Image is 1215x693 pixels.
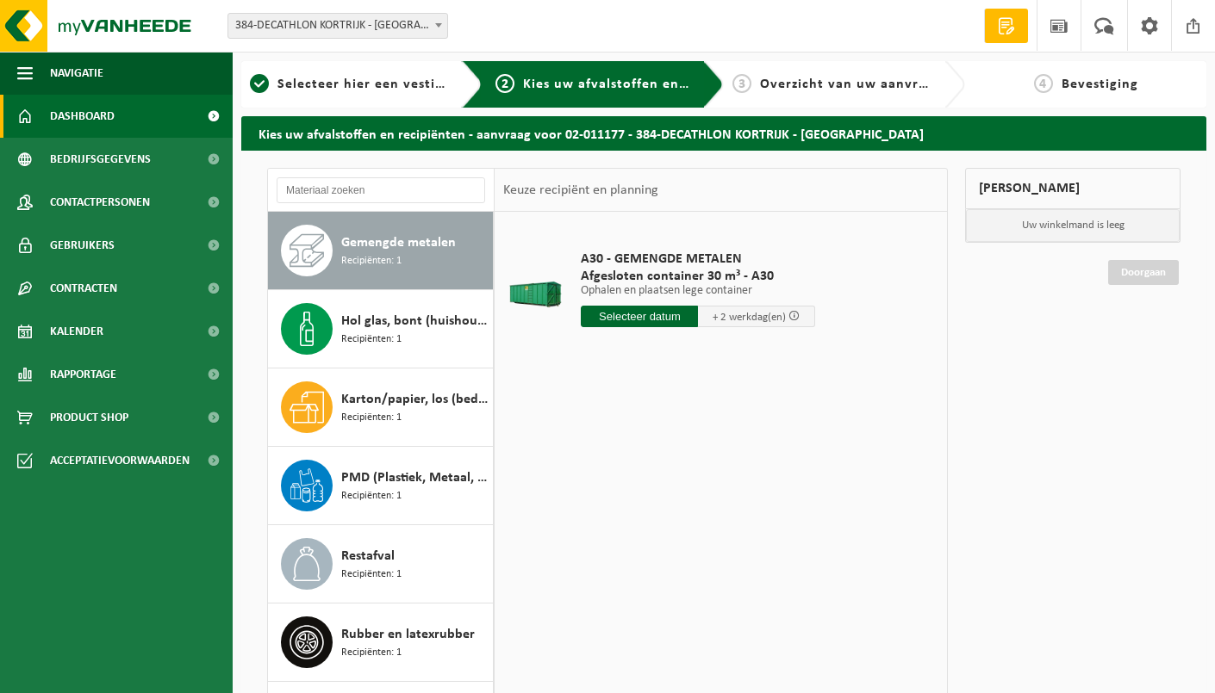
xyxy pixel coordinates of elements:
[341,467,489,488] span: PMD (Plastiek, Metaal, Drankkartons) (bedrijven)
[1108,260,1179,285] a: Doorgaan
[50,310,103,353] span: Kalender
[50,138,151,181] span: Bedrijfsgegevens
[50,224,115,267] span: Gebruikers
[523,77,760,91] span: Kies uw afvalstoffen en recipiënten
[581,268,815,285] span: Afgesloten container 30 m³ - A30
[50,95,115,138] span: Dashboard
[341,488,402,504] span: Recipiënten: 1
[965,168,1181,209] div: [PERSON_NAME]
[341,645,402,661] span: Recipiënten: 1
[268,290,494,368] button: Hol glas, bont (huishoudelijk) Recipiënten: 1
[581,285,815,297] p: Ophalen en plaatsen lege container
[341,624,475,645] span: Rubber en latexrubber
[341,566,402,583] span: Recipiënten: 1
[1034,74,1053,93] span: 4
[268,447,494,525] button: PMD (Plastiek, Metaal, Drankkartons) (bedrijven) Recipiënten: 1
[268,212,494,290] button: Gemengde metalen Recipiënten: 1
[228,14,447,38] span: 384-DECATHLON KORTRIJK - KORTRIJK
[250,74,448,95] a: 1Selecteer hier een vestiging
[495,169,667,212] div: Keuze recipiënt en planning
[250,74,269,93] span: 1
[50,267,117,310] span: Contracten
[268,603,494,682] button: Rubber en latexrubber Recipiënten: 1
[713,312,786,323] span: + 2 werkdag(en)
[50,52,103,95] span: Navigatie
[581,251,815,268] span: A30 - GEMENGDE METALEN
[966,209,1180,242] p: Uw winkelmand is leeg
[341,253,402,269] span: Recipiënten: 1
[241,116,1206,150] h2: Kies uw afvalstoffen en recipiënten - aanvraag voor 02-011177 - 384-DECATHLON KORTRIJK - [GEOGRAP...
[732,74,751,93] span: 3
[581,306,698,327] input: Selecteer datum
[268,368,494,447] button: Karton/papier, los (bedrijven) Recipiënten: 1
[341,410,402,426] span: Recipiënten: 1
[277,177,485,203] input: Materiaal zoeken
[50,353,116,396] span: Rapportage
[50,396,128,439] span: Product Shop
[341,331,402,348] span: Recipiënten: 1
[760,77,942,91] span: Overzicht van uw aanvraag
[268,525,494,603] button: Restafval Recipiënten: 1
[341,546,395,566] span: Restafval
[1062,77,1138,91] span: Bevestiging
[495,74,514,93] span: 2
[50,439,190,482] span: Acceptatievoorwaarden
[341,232,456,253] span: Gemengde metalen
[227,13,448,39] span: 384-DECATHLON KORTRIJK - KORTRIJK
[50,181,150,224] span: Contactpersonen
[341,389,489,410] span: Karton/papier, los (bedrijven)
[277,77,464,91] span: Selecteer hier een vestiging
[341,311,489,331] span: Hol glas, bont (huishoudelijk)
